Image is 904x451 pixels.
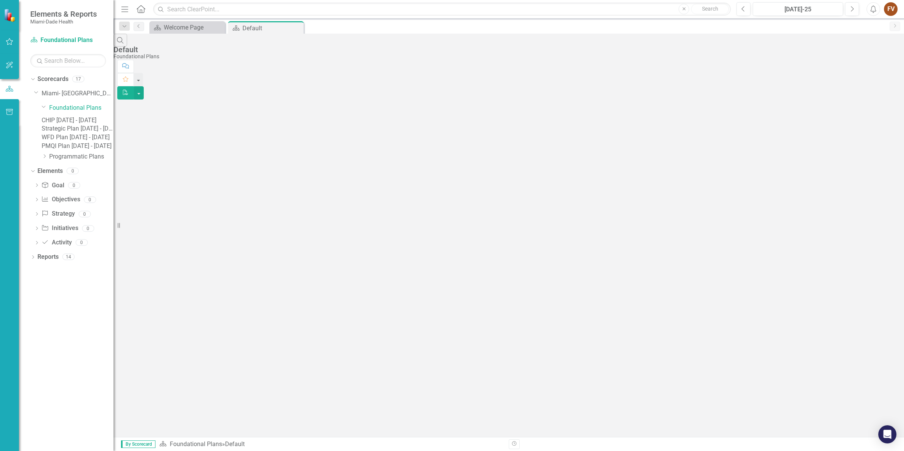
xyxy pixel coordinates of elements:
[242,23,302,33] div: Default
[884,2,898,16] button: FV
[151,23,223,32] a: Welcome Page
[755,5,840,14] div: [DATE]-25
[37,253,59,261] a: Reports
[113,54,900,59] div: Foundational Plans
[42,142,113,151] a: PMQI Plan [DATE] - [DATE]
[30,9,97,19] span: Elements & Reports
[691,4,729,14] button: Search
[41,238,71,247] a: Activity
[170,440,222,448] a: Foundational Plans
[702,6,718,12] span: Search
[82,225,94,232] div: 0
[41,195,80,204] a: Objectives
[30,36,106,45] a: Foundational Plans
[225,440,245,448] div: Default
[42,133,113,142] a: WFD Plan [DATE] - [DATE]
[84,196,96,203] div: 0
[41,181,64,190] a: Goal
[121,440,155,448] span: By Scorecard
[68,182,80,188] div: 0
[159,440,503,449] div: »
[37,75,68,84] a: Scorecards
[67,168,79,174] div: 0
[76,239,88,246] div: 0
[42,124,113,133] a: Strategic Plan [DATE] - [DATE]
[62,254,75,260] div: 14
[41,210,75,218] a: Strategy
[42,89,113,98] a: Miami- [GEOGRAPHIC_DATA]
[878,425,896,443] div: Open Intercom Messenger
[30,54,106,67] input: Search Below...
[153,3,731,16] input: Search ClearPoint...
[72,76,84,82] div: 17
[41,224,78,233] a: Initiatives
[164,23,223,32] div: Welcome Page
[113,45,900,54] div: Default
[753,2,843,16] button: [DATE]-25
[79,211,91,217] div: 0
[30,19,97,25] small: Miami-Dade Health
[4,8,17,22] img: ClearPoint Strategy
[49,104,113,112] a: Foundational Plans
[49,152,113,161] a: Programmatic Plans
[37,167,63,176] a: Elements
[42,116,113,125] a: CHIP [DATE] - [DATE]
